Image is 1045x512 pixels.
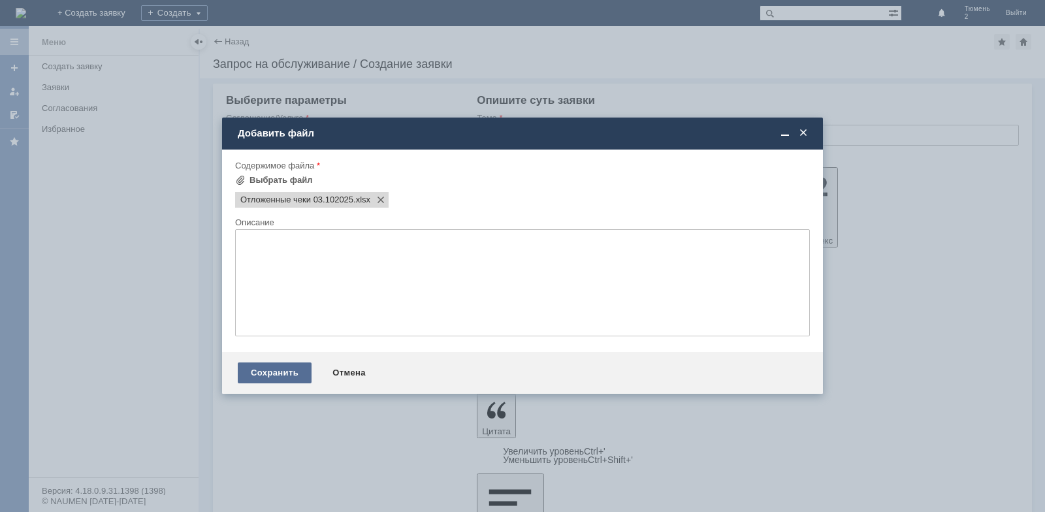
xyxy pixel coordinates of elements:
[238,127,810,139] div: Добавить файл
[235,218,807,227] div: Описание
[249,175,313,185] div: Выбрать файл
[779,127,792,139] span: Свернуть (Ctrl + M)
[353,195,370,205] span: Отложенные чеки 03.102025.xlsx
[797,127,810,139] span: Закрыть
[235,161,807,170] div: Содержимое файла
[5,5,191,26] div: прошу удалить отложенные чеки во вложении
[240,195,353,205] span: Отложенные чеки 03.102025.xlsx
